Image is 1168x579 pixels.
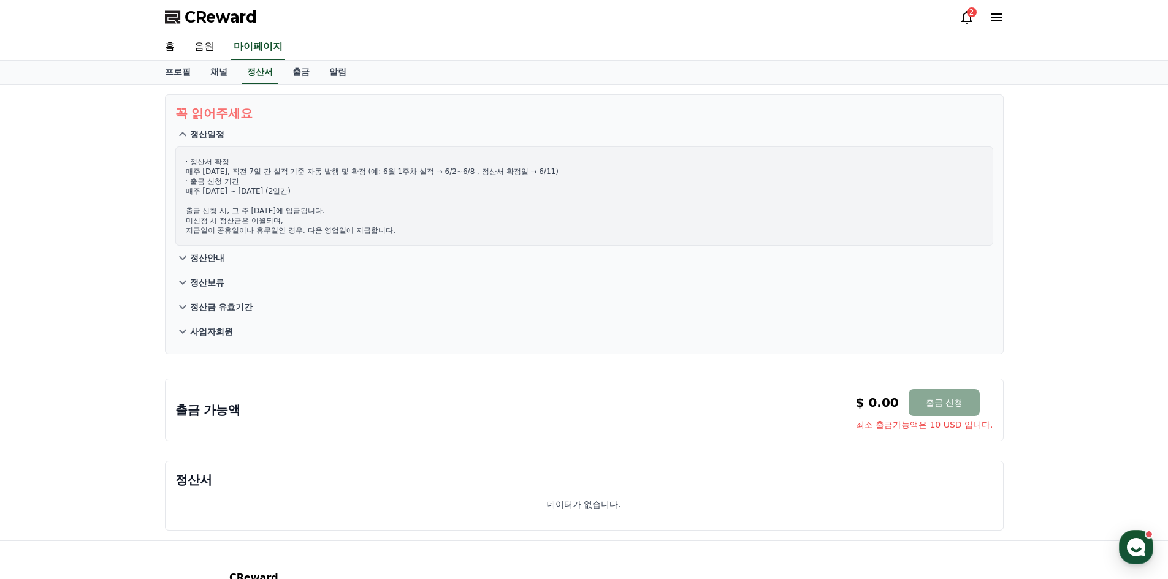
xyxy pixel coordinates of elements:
[175,246,993,270] button: 정산안내
[155,61,200,84] a: 프로필
[960,10,974,25] a: 2
[185,7,257,27] span: CReward
[189,407,204,417] span: 설정
[190,128,224,140] p: 정산일정
[547,498,621,510] p: 데이터가 없습니다.
[185,34,224,60] a: 음원
[856,394,899,411] p: $ 0.00
[283,61,319,84] a: 출금
[81,388,158,419] a: 대화
[175,295,993,319] button: 정산금 유효기간
[155,34,185,60] a: 홈
[190,301,253,313] p: 정산금 유효기간
[112,407,127,417] span: 대화
[231,34,285,60] a: 마이페이지
[200,61,237,84] a: 채널
[39,407,46,417] span: 홈
[190,276,224,289] p: 정산보류
[186,157,983,235] p: · 정산서 확정 매주 [DATE], 직전 7일 간 실적 기준 자동 발행 및 확정 (예: 6월 1주차 실적 → 6/2~6/8 , 정산서 확정일 → 6/11) · 출금 신청 기간...
[175,401,241,418] p: 출금 가능액
[158,388,235,419] a: 설정
[175,122,993,146] button: 정산일정
[909,389,980,416] button: 출금 신청
[165,7,257,27] a: CReward
[242,61,278,84] a: 정산서
[190,252,224,264] p: 정산안내
[175,105,993,122] p: 꼭 읽어주세요
[319,61,356,84] a: 알림
[175,319,993,344] button: 사업자회원
[4,388,81,419] a: 홈
[190,325,233,338] p: 사업자회원
[175,270,993,295] button: 정산보류
[175,471,993,488] p: 정산서
[967,7,977,17] div: 2
[856,418,993,431] span: 최소 출금가능액은 10 USD 입니다.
